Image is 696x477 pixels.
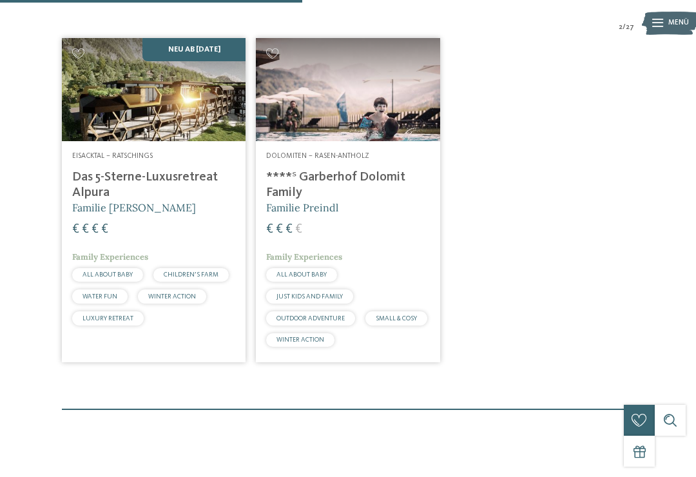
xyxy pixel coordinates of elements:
a: Familienhotels gesucht? Hier findet ihr die besten! Dolomiten – Rasen-Antholz ****ˢ Garberhof Dol... [256,38,440,362]
span: Family Experiences [72,251,148,262]
span: € [276,223,283,236]
a: Familienhotels gesucht? Hier findet ihr die besten! Neu ab [DATE] Eisacktal – Ratschings Das 5-St... [62,38,246,362]
span: € [92,223,99,236]
span: 2 [619,23,623,33]
span: JUST KIDS AND FAMILY [276,293,343,300]
span: € [72,223,79,236]
span: CHILDREN’S FARM [164,271,218,278]
span: WINTER ACTION [148,293,196,300]
span: Dolomiten – Rasen-Antholz [266,152,369,160]
span: Eisacktal – Ratschings [72,152,153,160]
span: Familie Preindl [266,201,338,214]
span: € [285,223,293,236]
span: / [623,23,626,33]
span: Familie [PERSON_NAME] [72,201,196,214]
span: € [295,223,302,236]
span: SMALL & COSY [376,315,417,322]
span: € [82,223,89,236]
span: ALL ABOUT BABY [82,271,133,278]
span: Family Experiences [266,251,342,262]
h4: Das 5-Sterne-Luxusretreat Alpura [72,170,235,200]
span: 27 [626,23,634,33]
span: ALL ABOUT BABY [276,271,327,278]
span: LUXURY RETREAT [82,315,133,322]
img: Familienhotels gesucht? Hier findet ihr die besten! [256,38,440,141]
span: OUTDOOR ADVENTURE [276,315,345,322]
span: € [266,223,273,236]
h4: ****ˢ Garberhof Dolomit Family [266,170,429,200]
span: € [101,223,108,236]
span: WINTER ACTION [276,336,324,343]
span: WATER FUN [82,293,117,300]
img: Familienhotels gesucht? Hier findet ihr die besten! [62,38,246,141]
